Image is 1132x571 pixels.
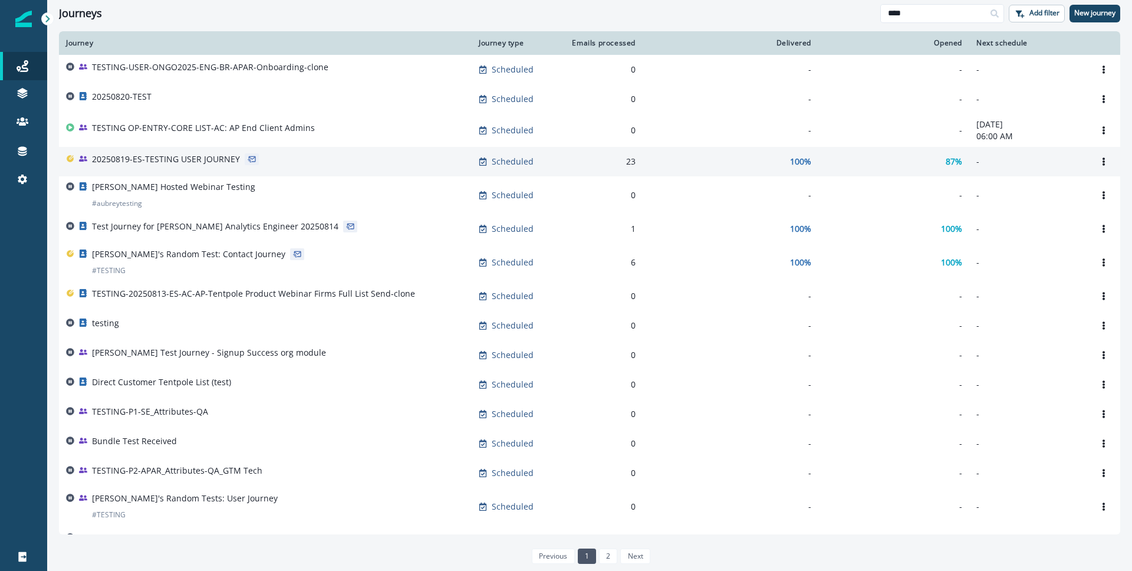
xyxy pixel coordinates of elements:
p: 100% [790,257,811,268]
div: - [825,467,962,479]
p: Scheduled [492,64,534,76]
div: Emails processed [567,38,636,48]
p: Test Journey for [PERSON_NAME] Analytics Engineer 20250814 [92,221,338,232]
div: 0 [567,438,636,449]
p: 100% [790,156,811,168]
button: New journey [1070,5,1120,22]
a: Page 1 is your current page [578,549,596,564]
p: 20250820-TEST [92,91,152,103]
p: - [976,189,1080,201]
div: - [825,379,962,390]
div: - [650,408,811,420]
button: Options [1094,61,1113,78]
p: Scheduled [492,379,534,390]
p: [PERSON_NAME]'s Random Tests: User Journey [92,493,278,504]
div: Journey type [479,38,553,48]
p: Scheduled [492,501,534,513]
button: Add filter [1009,5,1065,22]
p: 06:00 AM [976,130,1080,142]
button: Options [1094,153,1113,170]
a: TESTING OP-ENTRY-CORE LIST-AC: AP End Client AdminsScheduled0--[DATE]06:00 AMOptions [59,114,1120,147]
a: [PERSON_NAME] Test Journey - Signup Success org moduleScheduled0---Options [59,340,1120,370]
p: [PERSON_NAME] Test Journey - Signup Success org module [92,347,326,359]
p: AD Hoc - User Journey Bundle Test [92,532,228,544]
a: Direct Customer Tentpole List (test)Scheduled0---Options [59,370,1120,399]
button: Options [1094,531,1113,549]
p: Bundle Test Received [92,435,177,447]
a: Next page [620,549,650,564]
button: Options [1094,464,1113,482]
div: - [650,124,811,136]
div: - [825,290,962,302]
div: 0 [567,467,636,479]
div: - [825,93,962,105]
p: Scheduled [492,156,534,168]
a: [PERSON_NAME]'s Random Tests: User Journey#TESTINGScheduled0---Options [59,488,1120,526]
p: TESTING-P1-SE_Attributes-QA [92,406,208,418]
div: - [650,501,811,513]
div: 0 [567,408,636,420]
p: # aubreytesting [92,198,142,209]
div: 0 [567,290,636,302]
div: 23 [567,156,636,168]
p: - [976,408,1080,420]
div: - [825,64,962,76]
ul: Pagination [529,549,650,564]
div: - [825,349,962,361]
p: 100% [941,257,962,268]
p: Scheduled [492,257,534,268]
div: - [825,320,962,332]
p: - [976,349,1080,361]
p: - [976,290,1080,302]
div: 0 [567,124,636,136]
div: 1 [567,223,636,235]
a: AD Hoc - User Journey Bundle TestScheduled0---Options [59,526,1120,555]
p: - [976,64,1080,76]
button: Options [1094,317,1113,334]
div: 0 [567,93,636,105]
div: - [825,189,962,201]
div: 0 [567,501,636,513]
p: [PERSON_NAME] Hosted Webinar Testing [92,181,255,193]
div: - [650,438,811,449]
button: Options [1094,287,1113,305]
a: 20250820-TESTScheduled0---Options [59,84,1120,114]
div: - [650,290,811,302]
p: - [976,156,1080,168]
a: Bundle Test ReceivedScheduled0---Options [59,429,1120,458]
p: 100% [790,223,811,235]
div: 0 [567,349,636,361]
p: - [976,223,1080,235]
p: Scheduled [492,349,534,361]
div: - [825,501,962,513]
div: Next schedule [976,38,1080,48]
div: - [650,467,811,479]
div: 0 [567,320,636,332]
p: - [976,379,1080,390]
p: - [976,438,1080,449]
div: - [650,93,811,105]
p: Scheduled [492,320,534,332]
button: Options [1094,405,1113,423]
p: New journey [1074,9,1115,17]
p: - [976,320,1080,332]
p: - [976,257,1080,268]
p: - [976,467,1080,479]
div: - [650,64,811,76]
p: Scheduled [492,408,534,420]
p: - [976,501,1080,513]
div: - [825,124,962,136]
p: Scheduled [492,189,534,201]
div: 6 [567,257,636,268]
p: Direct Customer Tentpole List (test) [92,376,231,388]
p: Scheduled [492,124,534,136]
a: Page 2 [599,549,617,564]
img: Inflection [15,11,32,27]
button: Options [1094,498,1113,516]
a: TESTING-USER-ONGO2025-ENG-BR-APAR-Onboarding-cloneScheduled0---Options [59,55,1120,84]
button: Options [1094,186,1113,204]
div: Journey [66,38,465,48]
p: Scheduled [492,467,534,479]
a: [PERSON_NAME]'s Random Test: Contact Journey#TESTINGScheduled6100%100%-Options [59,244,1120,281]
a: TESTING-20250813-ES-AC-AP-Tentpole Product Webinar Firms Full List Send-cloneScheduled0---Options [59,281,1120,311]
